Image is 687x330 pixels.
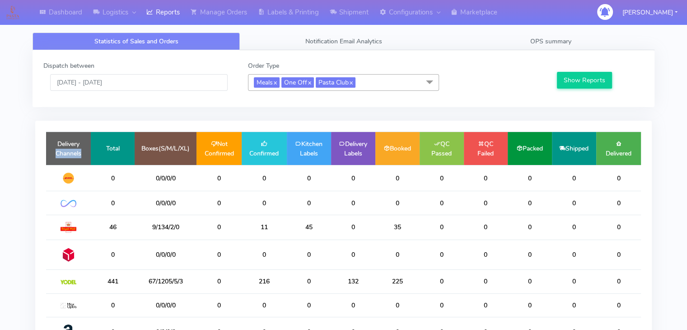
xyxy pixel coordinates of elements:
[281,77,314,88] span: One Off
[552,293,596,317] td: 0
[375,165,420,191] td: 0
[33,33,654,50] ul: Tabs
[46,132,91,165] td: Delivery Channels
[420,191,464,215] td: 0
[596,215,641,240] td: 0
[196,293,242,317] td: 0
[135,240,196,269] td: 0/0/0/0
[420,215,464,240] td: 0
[375,191,420,215] td: 0
[420,293,464,317] td: 0
[196,240,242,269] td: 0
[375,293,420,317] td: 0
[464,165,508,191] td: 0
[596,132,641,165] td: Delivered
[331,165,375,191] td: 0
[508,240,552,269] td: 0
[91,191,135,215] td: 0
[375,270,420,293] td: 225
[596,191,641,215] td: 0
[464,293,508,317] td: 0
[61,222,76,233] img: Royal Mail
[616,3,684,22] button: [PERSON_NAME]
[552,132,596,165] td: Shipped
[91,165,135,191] td: 0
[254,77,280,88] span: Meals
[196,191,242,215] td: 0
[420,132,464,165] td: QC Passed
[242,165,287,191] td: 0
[464,270,508,293] td: 0
[242,293,287,317] td: 0
[464,191,508,215] td: 0
[557,72,612,89] button: Show Reports
[43,61,94,71] label: Dispatch between
[91,240,135,269] td: 0
[316,77,355,88] span: Pasta Club
[242,191,287,215] td: 0
[508,191,552,215] td: 0
[596,240,641,269] td: 0
[596,165,641,191] td: 0
[135,132,196,165] td: Boxes(S/M/L/XL)
[61,200,76,207] img: OnFleet
[420,270,464,293] td: 0
[135,191,196,215] td: 0/0/0/0
[242,240,287,269] td: 0
[331,293,375,317] td: 0
[464,240,508,269] td: 0
[287,240,331,269] td: 0
[196,165,242,191] td: 0
[375,240,420,269] td: 0
[331,132,375,165] td: Delivery Labels
[552,165,596,191] td: 0
[307,77,311,87] a: x
[331,270,375,293] td: 132
[464,132,508,165] td: QC Failed
[508,215,552,240] td: 0
[248,61,279,71] label: Order Type
[287,270,331,293] td: 0
[50,74,228,91] input: Pick the Daterange
[196,215,242,240] td: 0
[375,215,420,240] td: 35
[91,132,135,165] td: Total
[331,215,375,240] td: 0
[61,280,76,284] img: Yodel
[135,215,196,240] td: 9/134/2/0
[464,215,508,240] td: 0
[196,132,242,165] td: Not Confirmed
[94,37,178,46] span: Statistics of Sales and Orders
[287,132,331,165] td: Kitchen Labels
[305,37,382,46] span: Notification Email Analytics
[273,77,277,87] a: x
[242,270,287,293] td: 216
[242,215,287,240] td: 11
[287,215,331,240] td: 45
[287,191,331,215] td: 0
[508,270,552,293] td: 0
[91,215,135,240] td: 46
[135,165,196,191] td: 0/0/0/0
[242,132,287,165] td: Confirmed
[552,191,596,215] td: 0
[331,191,375,215] td: 0
[135,270,196,293] td: 67/1205/5/3
[91,270,135,293] td: 441
[508,293,552,317] td: 0
[530,37,571,46] span: OPS summary
[287,165,331,191] td: 0
[508,132,552,165] td: Packed
[135,293,196,317] td: 0/0/0/0
[91,293,135,317] td: 0
[331,240,375,269] td: 0
[375,132,420,165] td: Booked
[61,172,76,184] img: DHL
[349,77,353,87] a: x
[61,303,76,309] img: MaxOptra
[420,165,464,191] td: 0
[596,270,641,293] td: 0
[552,215,596,240] td: 0
[552,270,596,293] td: 0
[61,247,76,263] img: DPD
